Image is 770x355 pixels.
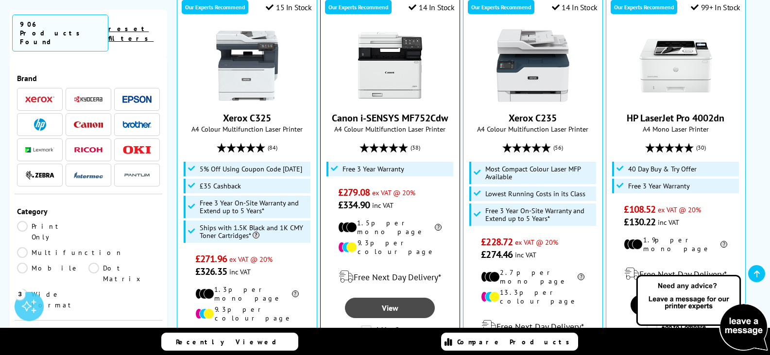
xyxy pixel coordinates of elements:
[496,94,569,104] a: Xerox C235
[628,182,690,190] span: Free 3 Year Warranty
[485,207,594,222] span: Free 3 Year On-Site Warranty and Extend up to 5 Years*
[182,124,311,134] span: A4 Colour Multifunction Laser Printer
[223,112,271,124] a: Xerox C325
[628,165,697,173] span: 40 Day Buy & Try Offer
[74,169,103,181] a: Intermec
[161,333,298,351] a: Recently Viewed
[515,237,558,247] span: ex VAT @ 20%
[122,96,152,103] img: Epson
[631,295,720,315] a: View
[74,93,103,105] a: Kyocera
[481,268,584,286] li: 2.7p per mono page
[624,216,655,228] span: £130.22
[74,96,103,103] img: Kyocera
[325,263,455,290] div: modal_delivery
[515,250,536,259] span: inc VAT
[122,146,152,154] img: OKI
[74,118,103,131] a: Canon
[25,93,54,105] a: Xerox
[658,205,701,214] span: ex VAT @ 20%
[611,260,740,287] div: modal_delivery
[338,219,442,236] li: 1.5p per mono page
[634,273,770,353] img: Open Live Chat window
[34,118,46,131] img: HP
[17,73,160,83] div: Brand
[468,124,598,134] span: A4 Colour Multifunction Laser Printer
[411,138,420,157] span: (38)
[17,206,160,216] div: Category
[481,236,513,248] span: £228.72
[25,96,54,103] img: Xerox
[200,165,302,173] span: 5% Off Using Coupon Code [DATE]
[17,263,88,284] a: Mobile
[25,169,54,181] a: Zebra
[17,289,88,310] a: Wide Format
[229,267,251,276] span: inc VAT
[553,138,563,157] span: (56)
[74,144,103,156] a: Ricoh
[611,124,740,134] span: A4 Mono Laser Printer
[361,325,420,336] label: Add to Compare
[25,147,54,153] img: Lexmark
[12,15,108,51] span: 906 Products Found
[122,169,152,181] a: Pantum
[25,170,54,180] img: Zebra
[354,29,427,102] img: Canon i-SENSYS MF752Cdw
[325,124,455,134] span: A4 Colour Multifunction Laser Printer
[195,265,227,278] span: £326.35
[624,236,727,253] li: 1.9p per mono page
[195,253,227,265] span: £271.96
[481,248,513,261] span: £274.46
[122,118,152,131] a: Brother
[17,247,123,258] a: Multifunction
[485,165,594,181] span: Most Compact Colour Laser MFP Available
[624,203,655,216] span: £108.52
[15,288,25,299] div: 3
[338,186,370,199] span: £279.08
[195,285,299,303] li: 1.3p per mono page
[332,112,448,124] a: Canon i-SENSYS MF752Cdw
[496,29,569,102] img: Xerox C235
[176,338,286,346] span: Recently Viewed
[509,112,557,124] a: Xerox C235
[229,254,273,264] span: ex VAT @ 20%
[200,224,308,239] span: Ships with 1.5K Black and 1K CMY Toner Cartridges*
[25,118,54,131] a: HP
[552,2,598,12] div: 14 In Stock
[74,121,103,128] img: Canon
[17,221,88,242] a: Print Only
[372,201,394,210] span: inc VAT
[266,2,311,12] div: 15 In Stock
[409,2,454,12] div: 14 In Stock
[354,94,427,104] a: Canon i-SENSYS MF752Cdw
[485,190,585,198] span: Lowest Running Costs in its Class
[122,93,152,105] a: Epson
[658,218,679,227] span: inc VAT
[338,238,442,256] li: 9.3p per colour page
[25,144,54,156] a: Lexmark
[338,199,370,211] span: £334.90
[268,138,277,157] span: (84)
[441,333,578,351] a: Compare Products
[200,182,241,190] span: £35 Cashback
[88,263,160,284] a: Dot Matrix
[211,29,284,102] img: Xerox C325
[122,144,152,156] a: OKI
[211,94,284,104] a: Xerox C325
[691,2,740,12] div: 99+ In Stock
[122,169,152,181] img: Pantum
[74,147,103,152] img: Ricoh
[195,305,299,322] li: 9.3p per colour page
[200,199,308,215] span: Free 3 Year On-Site Warranty and Extend up to 5 Years*
[345,298,435,318] a: View
[372,188,415,197] span: ex VAT @ 20%
[108,24,154,43] a: reset filters
[696,138,706,157] span: (30)
[342,165,404,173] span: Free 3 Year Warranty
[122,121,152,128] img: Brother
[457,338,575,346] span: Compare Products
[639,94,712,104] a: HP LaserJet Pro 4002dn
[74,172,103,179] img: Intermec
[627,112,724,124] a: HP LaserJet Pro 4002dn
[481,288,584,305] li: 13.3p per colour page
